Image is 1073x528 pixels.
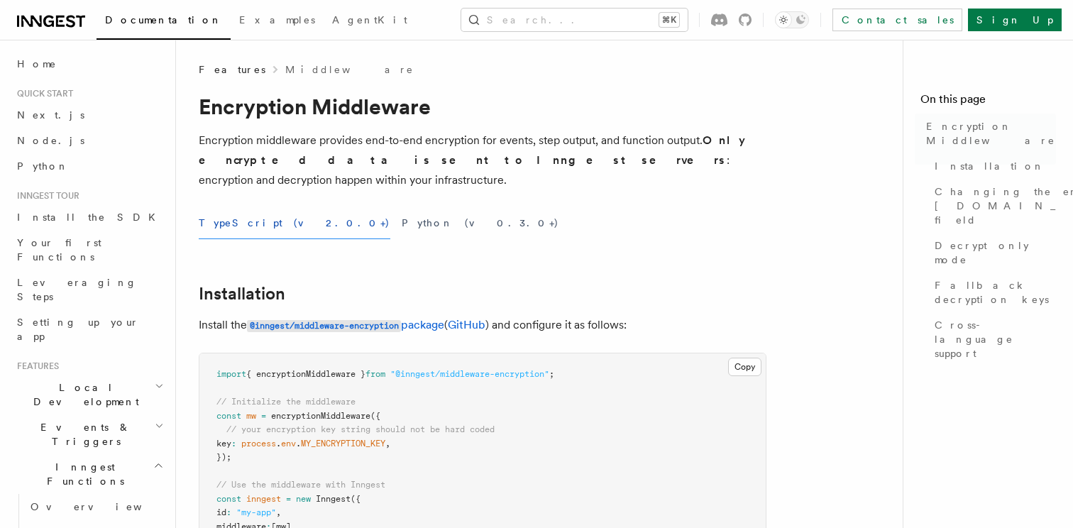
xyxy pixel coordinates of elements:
h1: Encryption Middleware [199,94,766,119]
span: encryptionMiddleware [271,411,370,421]
span: ; [549,369,554,379]
a: @inngest/middleware-encryptionpackage [247,318,444,331]
span: Install the SDK [17,211,164,223]
button: Events & Triggers [11,414,167,454]
span: process [241,439,276,449]
h4: On this page [920,91,1056,114]
span: "@inngest/middleware-encryption" [390,369,549,379]
span: . [276,439,281,449]
span: , [385,439,390,449]
span: // Use the middleware with Inngest [216,480,385,490]
a: GitHub [448,318,485,331]
span: Features [199,62,265,77]
span: Examples [239,14,315,26]
button: Python (v0.3.0+) [402,207,559,239]
a: Fallback decryption keys [929,273,1056,312]
a: Encryption Middleware [920,114,1056,153]
span: Documentation [105,14,222,26]
span: = [286,494,291,504]
span: Cross-language support [935,318,1056,361]
span: Your first Functions [17,237,101,263]
button: TypeScript (v2.0.0+) [199,207,390,239]
button: Copy [728,358,761,376]
span: new [296,494,311,504]
span: Quick start [11,88,73,99]
span: : [226,507,231,517]
span: }); [216,452,231,462]
span: const [216,494,241,504]
span: Installation [935,159,1045,173]
button: Local Development [11,375,167,414]
span: Python [17,160,69,172]
span: id [216,507,226,517]
a: Documentation [97,4,231,40]
span: Inngest [316,494,351,504]
span: Encryption Middleware [926,119,1056,148]
span: Inngest Functions [11,460,153,488]
span: const [216,411,241,421]
span: // Initialize the middleware [216,397,356,407]
a: AgentKit [324,4,416,38]
span: mw [246,411,256,421]
a: Contact sales [832,9,962,31]
span: = [261,411,266,421]
a: Home [11,51,167,77]
span: from [365,369,385,379]
span: Fallback decryption keys [935,278,1056,307]
a: Installation [929,153,1056,179]
span: Home [17,57,57,71]
span: Leveraging Steps [17,277,137,302]
span: Next.js [17,109,84,121]
a: Examples [231,4,324,38]
span: Decrypt only mode [935,238,1056,267]
span: AgentKit [332,14,407,26]
span: Overview [31,501,177,512]
span: inngest [246,494,281,504]
a: Changing the encrypted [DOMAIN_NAME] field [929,179,1056,233]
kbd: ⌘K [659,13,679,27]
span: Setting up your app [17,317,139,342]
a: Cross-language support [929,312,1056,366]
a: Installation [199,284,285,304]
button: Search...⌘K [461,9,688,31]
span: Events & Triggers [11,420,155,449]
span: key [216,439,231,449]
a: Decrypt only mode [929,233,1056,273]
a: Sign Up [968,9,1062,31]
span: MY_ENCRYPTION_KEY [301,439,385,449]
a: Your first Functions [11,230,167,270]
span: // your encryption key string should not be hard coded [226,424,495,434]
span: : [231,439,236,449]
p: Encryption middleware provides end-to-end encryption for events, step output, and function output... [199,131,766,190]
a: Overview [25,494,167,519]
span: { encryptionMiddleware } [246,369,365,379]
code: @inngest/middleware-encryption [247,320,401,332]
span: ({ [370,411,380,421]
a: Middleware [285,62,414,77]
a: Next.js [11,102,167,128]
span: Features [11,361,59,372]
span: ({ [351,494,361,504]
button: Toggle dark mode [775,11,809,28]
span: import [216,369,246,379]
span: Inngest tour [11,190,79,202]
span: Local Development [11,380,155,409]
span: Node.js [17,135,84,146]
a: Node.js [11,128,167,153]
a: Setting up your app [11,309,167,349]
a: Python [11,153,167,179]
a: Install the SDK [11,204,167,230]
span: , [276,507,281,517]
button: Inngest Functions [11,454,167,494]
span: "my-app" [236,507,276,517]
p: Install the ( ) and configure it as follows: [199,315,766,336]
span: . [296,439,301,449]
span: env [281,439,296,449]
a: Leveraging Steps [11,270,167,309]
